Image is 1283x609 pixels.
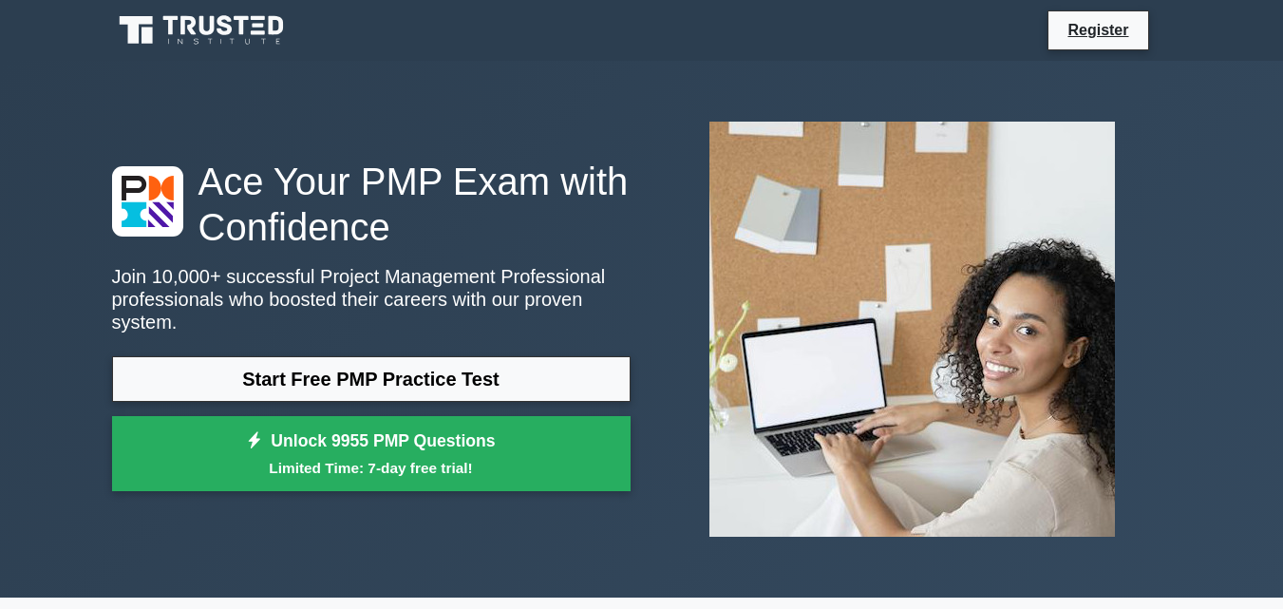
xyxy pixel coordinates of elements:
[112,159,631,250] h1: Ace Your PMP Exam with Confidence
[136,457,607,479] small: Limited Time: 7-day free trial!
[112,356,631,402] a: Start Free PMP Practice Test
[112,416,631,492] a: Unlock 9955 PMP QuestionsLimited Time: 7-day free trial!
[1056,18,1140,42] a: Register
[112,265,631,333] p: Join 10,000+ successful Project Management Professional professionals who boosted their careers w...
